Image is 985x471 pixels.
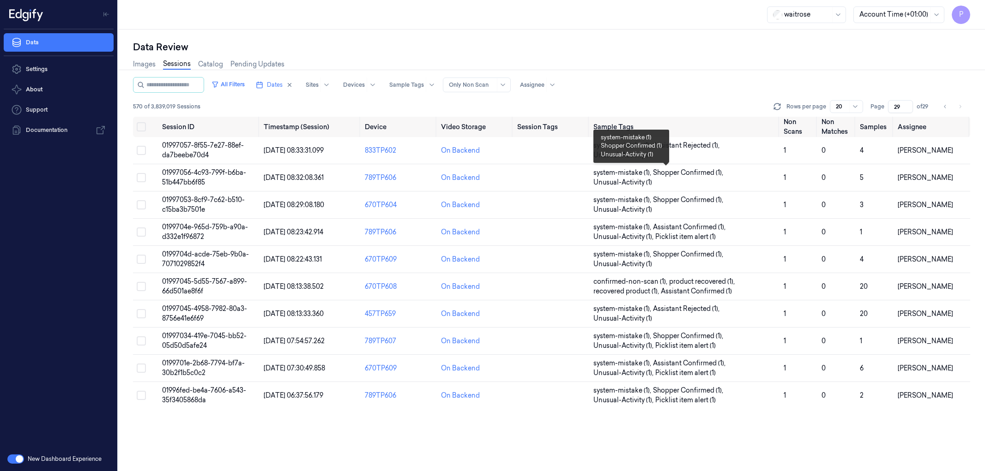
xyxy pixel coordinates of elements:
[898,173,953,182] span: [PERSON_NAME]
[198,60,223,69] a: Catalog
[137,146,146,155] button: Select row
[264,282,324,291] span: [DATE] 08:13:38.502
[365,227,434,237] div: 789TP606
[898,146,953,155] span: [PERSON_NAME]
[786,102,826,111] p: Rows per page
[365,391,434,400] div: 789TP606
[898,201,953,209] span: [PERSON_NAME]
[365,146,434,155] div: 833TP602
[822,201,826,209] span: 0
[860,337,862,345] span: 1
[653,386,725,395] span: Shopper Confirmed (1) ,
[365,336,434,346] div: 789TP607
[4,33,114,52] a: Data
[822,337,826,345] span: 0
[593,222,653,232] span: system-mistake (1) ,
[898,310,953,318] span: [PERSON_NAME]
[655,232,716,242] span: Picklist item alert (1)
[593,358,653,368] span: system-mistake (1) ,
[655,395,716,405] span: Picklist item alert (1)
[939,100,952,113] button: Go to previous page
[860,201,864,209] span: 3
[653,250,725,259] span: Shopper Confirmed (1) ,
[365,282,434,292] div: 670TP608
[593,168,653,178] span: system-mistake (1) ,
[939,100,967,113] nav: pagination
[264,337,325,345] span: [DATE] 07:54:57.262
[593,250,653,259] span: system-mistake (1) ,
[162,141,244,159] span: 01997057-8f55-7e27-88ef-da7beebe70d4
[593,331,653,341] span: system-mistake (1) ,
[653,168,725,178] span: Shopper Confirmed (1) ,
[208,77,248,92] button: All Filters
[162,359,245,377] span: 0199701e-2b68-7794-bf7a-30b2f1b5c0c2
[661,286,732,296] span: Assistant Confirmed (1)
[784,364,786,372] span: 1
[162,277,247,295] span: 01997045-5d55-7567-a899-66d501ae8f6f
[593,259,652,269] span: Unusual-Activity (1)
[860,255,864,263] span: 4
[822,255,826,263] span: 0
[655,368,716,378] span: Picklist item alert (1)
[4,80,114,99] button: About
[593,178,652,187] span: Unusual-Activity (1)
[441,146,480,155] div: On Backend
[653,141,721,150] span: Assistant Rejected (1) ,
[260,117,362,137] th: Timestamp (Session)
[860,146,864,155] span: 4
[669,277,737,286] span: product recovered (1) ,
[162,386,246,404] span: 01996fed-be4a-7606-a543-35f3405868da
[441,173,480,183] div: On Backend
[4,121,114,139] a: Documentation
[784,173,786,182] span: 1
[784,391,786,399] span: 1
[860,310,868,318] span: 20
[162,332,247,350] span: 01997034-419e-7045-bb52-05d50d5afe24
[267,81,283,89] span: Dates
[784,282,786,291] span: 1
[441,391,480,400] div: On Backend
[653,222,727,232] span: Assistant Confirmed (1) ,
[264,310,324,318] span: [DATE] 08:13:33.360
[653,195,725,205] span: Shopper Confirmed (1) ,
[137,122,146,131] button: Select all
[137,173,146,182] button: Select row
[593,195,653,205] span: system-mistake (1) ,
[952,6,970,24] button: P
[365,200,434,210] div: 670TP604
[264,146,324,155] span: [DATE] 08:33:31.099
[361,117,437,137] th: Device
[137,391,146,400] button: Select row
[162,223,248,241] span: 0199704e-965d-759b-a90a-d332e1f96872
[163,59,191,70] a: Sessions
[653,304,721,314] span: Assistant Rejected (1) ,
[780,117,818,137] th: Non Scans
[898,391,953,399] span: [PERSON_NAME]
[894,117,970,137] th: Assignee
[784,146,786,155] span: 1
[784,337,786,345] span: 1
[818,117,856,137] th: Non Matches
[822,391,826,399] span: 0
[162,304,247,322] span: 01997045-4958-7982-80a3-8756e41e6f69
[860,173,864,182] span: 5
[137,200,146,209] button: Select row
[653,358,727,368] span: Assistant Confirmed (1) ,
[137,309,146,318] button: Select row
[365,255,434,264] div: 670TP609
[99,7,114,22] button: Toggle Navigation
[590,117,780,137] th: Sample Tags
[822,173,826,182] span: 0
[898,282,953,291] span: [PERSON_NAME]
[917,102,931,111] span: of 29
[441,309,480,319] div: On Backend
[365,309,434,319] div: 457TP659
[264,391,323,399] span: [DATE] 06:37:56.179
[784,228,786,236] span: 1
[137,364,146,373] button: Select row
[593,286,661,296] span: recovered product (1) ,
[264,255,322,263] span: [DATE] 08:22:43.131
[365,364,434,373] div: 670TP609
[822,310,826,318] span: 0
